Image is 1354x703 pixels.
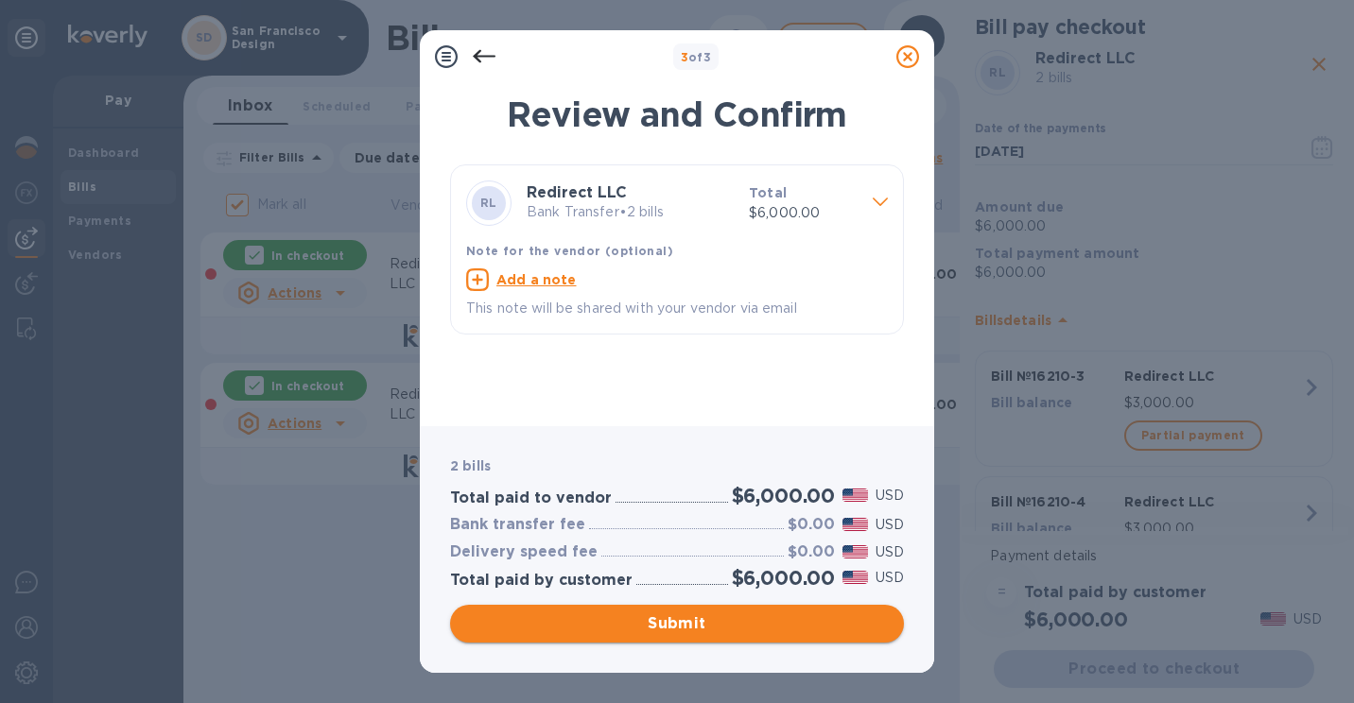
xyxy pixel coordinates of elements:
p: $6,000.00 [749,203,858,223]
h3: Bank transfer fee [450,516,585,534]
b: Note for the vendor (optional) [466,244,673,258]
span: 3 [681,50,688,64]
h3: $0.00 [788,516,835,534]
h3: Delivery speed fee [450,543,598,561]
img: USD [842,545,868,558]
h3: Total paid to vendor [450,489,612,507]
img: USD [842,489,868,502]
p: Bank Transfer • 2 bills [527,202,734,222]
p: This note will be shared with your vendor via email [466,299,888,318]
h1: Review and Confirm [450,94,904,134]
p: USD [876,486,904,506]
b: RL [480,196,497,210]
h2: $6,000.00 [732,566,835,590]
button: Submit [450,605,904,643]
h3: $0.00 [788,543,835,561]
p: USD [876,568,904,588]
div: RLRedirect LLCBank Transfer•2 billsTotal$6,000.00Note for the vendor (optional)Add a noteThis not... [466,180,888,318]
span: Submit [465,612,889,635]
u: Add a note [496,272,577,287]
b: Total [749,185,787,200]
b: 2 bills [450,458,491,473]
img: USD [842,518,868,531]
b: of 3 [681,50,712,64]
h2: $6,000.00 [732,484,835,507]
h3: Total paid by customer [450,572,633,590]
b: Redirect LLC [527,183,627,201]
p: USD [876,515,904,535]
img: USD [842,571,868,584]
p: USD [876,542,904,562]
